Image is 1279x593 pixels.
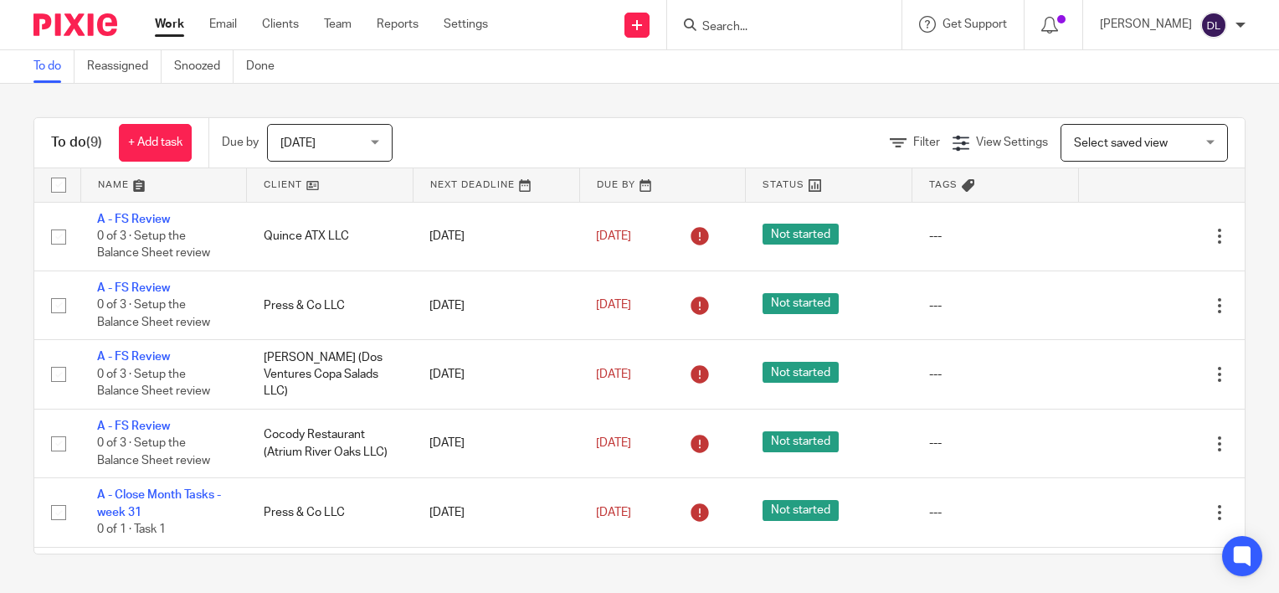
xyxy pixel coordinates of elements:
[1100,16,1192,33] p: [PERSON_NAME]
[413,271,579,339] td: [DATE]
[174,50,234,83] a: Snoozed
[929,504,1062,521] div: ---
[247,409,413,477] td: Cocody Restaurant (Atrium River Oaks LLC)
[929,366,1062,383] div: ---
[377,16,419,33] a: Reports
[1200,12,1227,39] img: svg%3E
[413,409,579,477] td: [DATE]
[913,137,940,148] span: Filter
[929,180,958,189] span: Tags
[596,437,631,449] span: [DATE]
[97,369,210,398] span: 0 of 3 · Setup the Balance Sheet review
[413,478,579,547] td: [DATE]
[929,435,1062,451] div: ---
[596,230,631,242] span: [DATE]
[413,202,579,271] td: [DATE]
[222,134,259,151] p: Due by
[97,282,170,294] a: A - FS Review
[247,340,413,409] td: [PERSON_NAME] (Dos Ventures Copa Salads LLC)
[413,340,579,409] td: [DATE]
[444,16,488,33] a: Settings
[596,507,631,518] span: [DATE]
[209,16,237,33] a: Email
[97,351,170,363] a: A - FS Review
[97,489,221,518] a: A - Close Month Tasks - week 31
[763,362,839,383] span: Not started
[246,50,287,83] a: Done
[324,16,352,33] a: Team
[701,20,851,35] input: Search
[943,18,1007,30] span: Get Support
[929,297,1062,314] div: ---
[262,16,299,33] a: Clients
[247,271,413,339] td: Press & Co LLC
[155,16,184,33] a: Work
[596,369,631,380] span: [DATE]
[763,293,839,314] span: Not started
[97,214,170,225] a: A - FS Review
[763,224,839,245] span: Not started
[247,478,413,547] td: Press & Co LLC
[33,50,74,83] a: To do
[97,523,166,535] span: 0 of 1 · Task 1
[97,420,170,432] a: A - FS Review
[247,202,413,271] td: Quince ATX LLC
[1074,137,1168,149] span: Select saved view
[87,50,162,83] a: Reassigned
[280,137,316,149] span: [DATE]
[51,134,102,152] h1: To do
[929,228,1062,245] div: ---
[97,300,210,329] span: 0 of 3 · Setup the Balance Sheet review
[86,136,102,149] span: (9)
[97,230,210,260] span: 0 of 3 · Setup the Balance Sheet review
[33,13,117,36] img: Pixie
[119,124,192,162] a: + Add task
[763,431,839,452] span: Not started
[596,300,631,312] span: [DATE]
[763,500,839,521] span: Not started
[976,137,1048,148] span: View Settings
[97,437,210,467] span: 0 of 3 · Setup the Balance Sheet review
